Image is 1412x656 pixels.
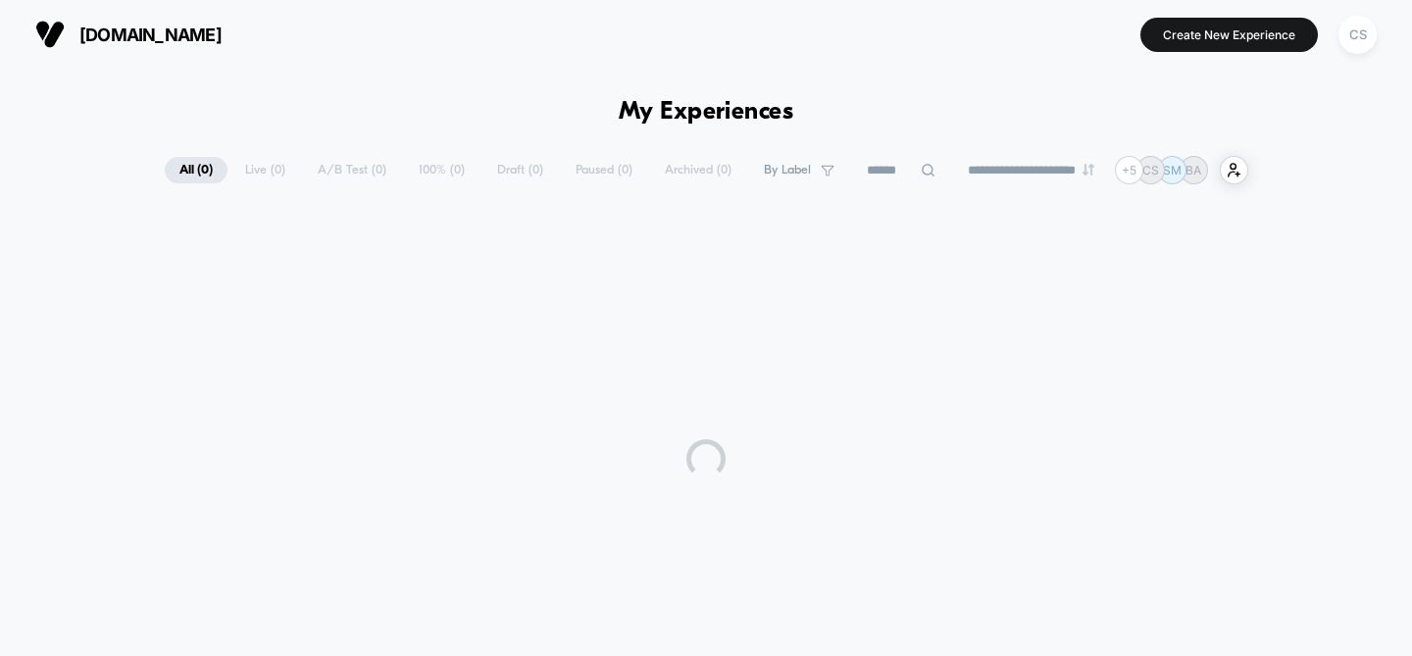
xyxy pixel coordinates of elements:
h1: My Experiences [619,98,794,126]
button: [DOMAIN_NAME] [29,19,227,50]
p: SM [1163,163,1182,177]
button: CS [1333,15,1383,55]
p: CS [1142,163,1159,177]
span: All ( 0 ) [165,157,227,183]
div: + 5 [1115,156,1143,184]
img: end [1083,164,1094,176]
p: BA [1185,163,1201,177]
span: By Label [764,163,811,177]
span: [DOMAIN_NAME] [79,25,222,45]
div: CS [1338,16,1377,54]
img: Visually logo [35,20,65,49]
button: Create New Experience [1140,18,1318,52]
